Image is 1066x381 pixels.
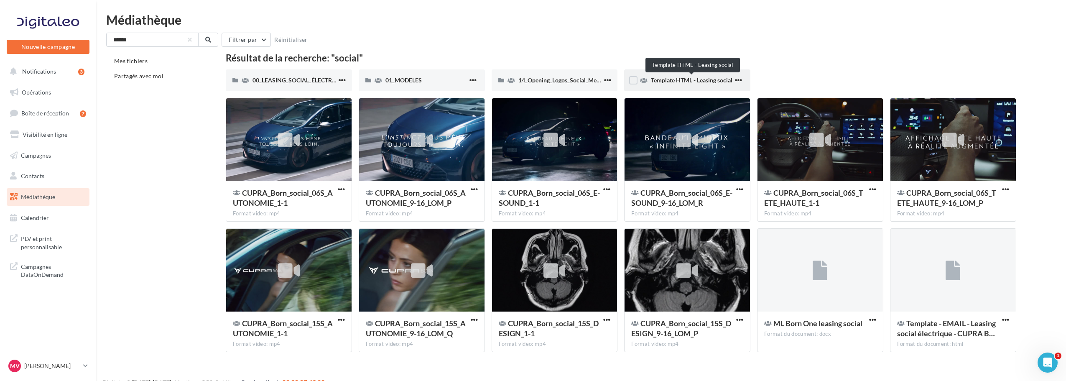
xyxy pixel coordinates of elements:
[5,188,91,206] a: Médiathèque
[499,340,611,348] div: Format video: mp4
[366,340,478,348] div: Format video: mp4
[21,172,44,179] span: Contacts
[233,319,333,338] span: CUPRA_Born_social_15S_AUTONOMIE_1-1
[233,188,333,207] span: CUPRA_Born_social_06S_AUTONOMIE_1-1
[764,188,863,207] span: CUPRA_Born_social_06S_TETE_HAUTE_1-1
[773,319,862,328] span: ML Born One leasing social
[21,151,51,159] span: Campagnes
[21,193,55,200] span: Médiathèque
[631,210,743,217] div: Format video: mp4
[385,77,422,84] span: 01_MODELES
[631,319,731,338] span: CUPRA_Born_social_15S_DESIGN_9-16_LOM_P
[1055,353,1061,359] span: 1
[5,104,91,122] a: Boîte de réception7
[23,131,67,138] span: Visibilité en ligne
[21,261,86,279] span: Campagnes DataOnDemand
[1038,353,1058,373] iframe: Intercom live chat
[499,188,600,207] span: CUPRA_Born_social_06S_E-SOUND_1-1
[5,167,91,185] a: Contacts
[645,58,740,72] div: Template HTML - Leasing social
[764,330,876,338] div: Format du document: docx
[897,188,996,207] span: CUPRA_Born_social_06S_TETE_HAUTE_9-16_LOM_P
[897,319,996,338] span: Template - EMAIL - Leasing social électrique - CUPRA Born One
[5,126,91,143] a: Visibilité en ligne
[106,13,1056,26] div: Médiathèque
[21,214,49,221] span: Calendrier
[5,63,88,80] button: Notifications 3
[631,188,732,207] span: CUPRA_Born_social_06S_E-SOUND_9-16_LOM_R
[366,188,466,207] span: CUPRA_Born_social_06S_AUTONOMIE_9-16_LOM_P
[499,210,611,217] div: Format video: mp4
[271,35,311,45] button: Réinitialiser
[897,340,1009,348] div: Format du document: html
[7,40,89,54] button: Nouvelle campagne
[366,319,466,338] span: CUPRA_Born_social_15S_AUTONOMIE_9-16_LOM_Q
[5,209,91,227] a: Calendrier
[499,319,599,338] span: CUPRA_Born_social_15S_DESIGN_1-1
[5,230,91,254] a: PLV et print personnalisable
[22,68,56,75] span: Notifications
[233,340,345,348] div: Format video: mp4
[651,77,732,84] span: Template HTML - Leasing social
[21,233,86,251] span: PLV et print personnalisable
[5,258,91,282] a: Campagnes DataOnDemand
[518,77,604,84] span: 14_Opening_Logos_Social_Media
[21,110,69,117] span: Boîte de réception
[22,89,51,96] span: Opérations
[233,210,345,217] div: Format video: mp4
[226,54,1016,63] div: Résultat de la recherche: "social"
[252,77,346,84] span: 00_LEASING_SOCIAL_ÉLECTRIQUE
[5,84,91,101] a: Opérations
[114,72,163,79] span: Partagés avec moi
[5,147,91,164] a: Campagnes
[24,362,80,370] p: [PERSON_NAME]
[7,358,89,374] a: Mv [PERSON_NAME]
[114,57,148,64] span: Mes fichiers
[10,362,20,370] span: Mv
[78,69,84,75] div: 3
[897,210,1009,217] div: Format video: mp4
[631,340,743,348] div: Format video: mp4
[764,210,876,217] div: Format video: mp4
[366,210,478,217] div: Format video: mp4
[222,33,271,47] button: Filtrer par
[80,110,86,117] div: 7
